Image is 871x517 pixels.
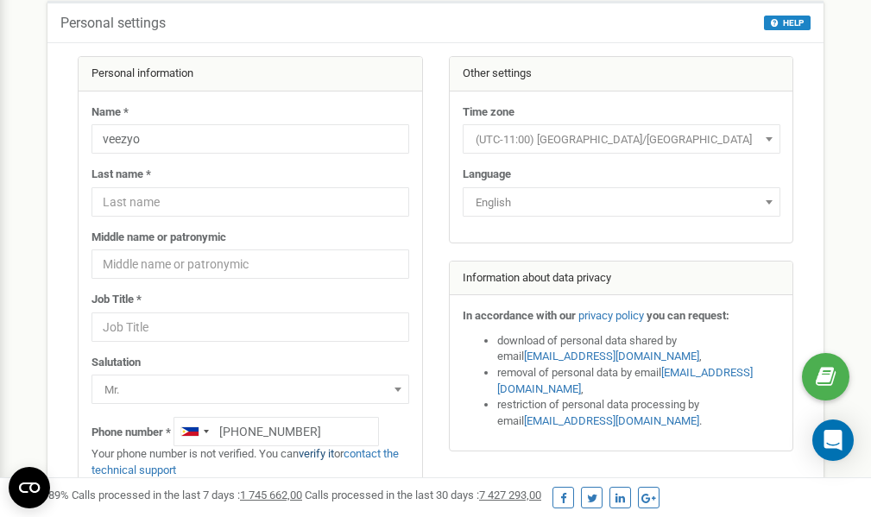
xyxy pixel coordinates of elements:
[240,489,302,501] u: 1 745 662,00
[92,375,409,404] span: Mr.
[92,425,171,441] label: Phone number *
[92,104,129,121] label: Name *
[174,418,214,445] div: Telephone country code
[92,292,142,308] label: Job Title *
[463,309,576,322] strong: In accordance with our
[497,366,753,395] a: [EMAIL_ADDRESS][DOMAIN_NAME]
[92,167,151,183] label: Last name *
[92,446,409,478] p: Your phone number is not verified. You can or
[299,447,334,460] a: verify it
[764,16,811,30] button: HELP
[469,128,774,152] span: (UTC-11:00) Pacific/Midway
[524,350,699,363] a: [EMAIL_ADDRESS][DOMAIN_NAME]
[92,124,409,154] input: Name
[72,489,302,501] span: Calls processed in the last 7 days :
[98,378,403,402] span: Mr.
[578,309,644,322] a: privacy policy
[524,414,699,427] a: [EMAIL_ADDRESS][DOMAIN_NAME]
[497,365,780,397] li: removal of personal data by email ,
[174,417,379,446] input: +1-800-555-55-55
[479,489,541,501] u: 7 427 293,00
[92,187,409,217] input: Last name
[463,104,514,121] label: Time zone
[60,16,166,31] h5: Personal settings
[92,312,409,342] input: Job Title
[450,262,793,296] div: Information about data privacy
[469,191,774,215] span: English
[647,309,729,322] strong: you can request:
[463,167,511,183] label: Language
[463,124,780,154] span: (UTC-11:00) Pacific/Midway
[812,419,854,461] div: Open Intercom Messenger
[305,489,541,501] span: Calls processed in the last 30 days :
[92,447,399,476] a: contact the technical support
[463,187,780,217] span: English
[497,333,780,365] li: download of personal data shared by email ,
[92,355,141,371] label: Salutation
[92,249,409,279] input: Middle name or patronymic
[79,57,422,91] div: Personal information
[497,397,780,429] li: restriction of personal data processing by email .
[92,230,226,246] label: Middle name or patronymic
[450,57,793,91] div: Other settings
[9,467,50,508] button: Open CMP widget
